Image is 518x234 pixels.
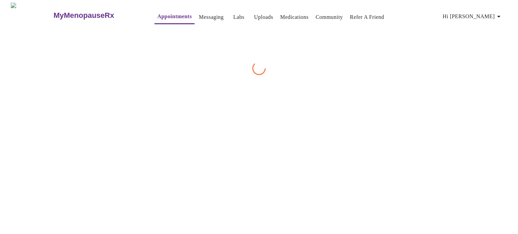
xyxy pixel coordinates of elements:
[228,10,250,24] button: Labs
[251,10,276,24] button: Uploads
[157,12,192,21] a: Appointments
[278,10,311,24] button: Medications
[350,12,384,22] a: Refer a Friend
[53,4,141,27] a: MyMenopauseRx
[11,3,53,28] img: MyMenopauseRx Logo
[440,10,506,23] button: Hi [PERSON_NAME]
[347,10,387,24] button: Refer a Friend
[316,12,343,22] a: Community
[254,12,273,22] a: Uploads
[313,10,346,24] button: Community
[233,12,244,22] a: Labs
[54,11,114,20] h3: MyMenopauseRx
[196,10,226,24] button: Messaging
[443,12,503,21] span: Hi [PERSON_NAME]
[280,12,309,22] a: Medications
[154,10,194,24] button: Appointments
[199,12,224,22] a: Messaging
